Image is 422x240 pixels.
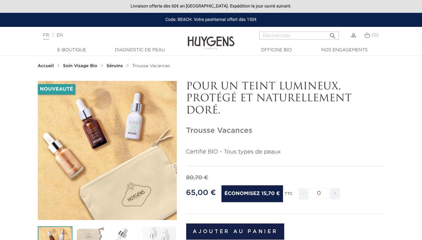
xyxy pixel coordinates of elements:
button:  [327,30,338,38]
li: Nouveauté [38,84,75,95]
a: Soin Visage Bio [63,63,99,68]
h1: Trousse Vacances [186,126,385,135]
span: 80,70 € [186,175,208,181]
i:  [329,30,336,38]
a: E-Boutique [41,47,103,53]
a: Diagnostic de peau [109,47,171,53]
span: 65,00 € [186,189,216,197]
strong: Soin Visage Bio [63,64,97,68]
button: Ajouter au panier [186,223,285,240]
a: Sérums [107,63,124,68]
img: Huygens [188,26,235,50]
a: Officine Bio [245,47,308,53]
div: | [40,32,171,39]
input: Quantité [310,188,328,199]
strong: Accueil [38,64,54,68]
input: Rechercher [259,32,339,40]
a: Accueil [38,63,55,68]
strong: Sérums [107,64,123,68]
a: EN [57,33,63,37]
span: + [330,188,340,199]
p: Certifié BIO - Tous types de peaux [186,148,385,156]
p: POUR UN TEINT LUMINEUX, PROTÉGÉ ET NATURELLEMENT DORÉ. [186,81,385,117]
span: Économisez 15,70 € [221,185,283,202]
a: Nos engagements [313,47,376,53]
div: TTC [285,187,293,204]
span: Trousse Vacances [132,64,170,68]
a: Trousse Vacances [132,63,170,68]
a: FR [43,33,49,40]
span: - [299,188,308,199]
span: (0) [371,33,378,37]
